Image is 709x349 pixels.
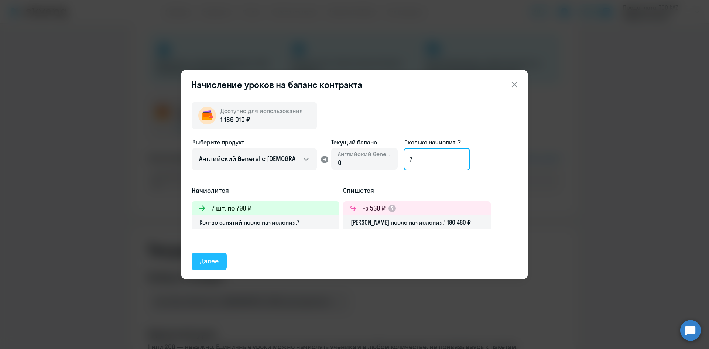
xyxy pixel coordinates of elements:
[192,215,339,229] div: Кол-во занятий после начисления: 7
[198,107,216,124] img: wallet-circle.png
[338,150,391,158] span: Английский General
[200,256,219,266] div: Далее
[192,186,339,195] h5: Начислится
[343,215,491,229] div: [PERSON_NAME] после начисления: 1 180 480 ₽
[192,138,244,146] span: Выберите продукт
[343,186,491,195] h5: Спишется
[181,79,528,90] header: Начисление уроков на баланс контракта
[220,115,250,124] span: 1 186 010 ₽
[212,203,251,213] h3: 7 шт. по 790 ₽
[220,107,303,114] span: Доступно для использования
[192,253,227,270] button: Далее
[404,138,461,146] span: Сколько начислить?
[363,203,386,213] h3: -5 530 ₽
[338,158,342,167] span: 0
[331,138,398,147] span: Текущий баланс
